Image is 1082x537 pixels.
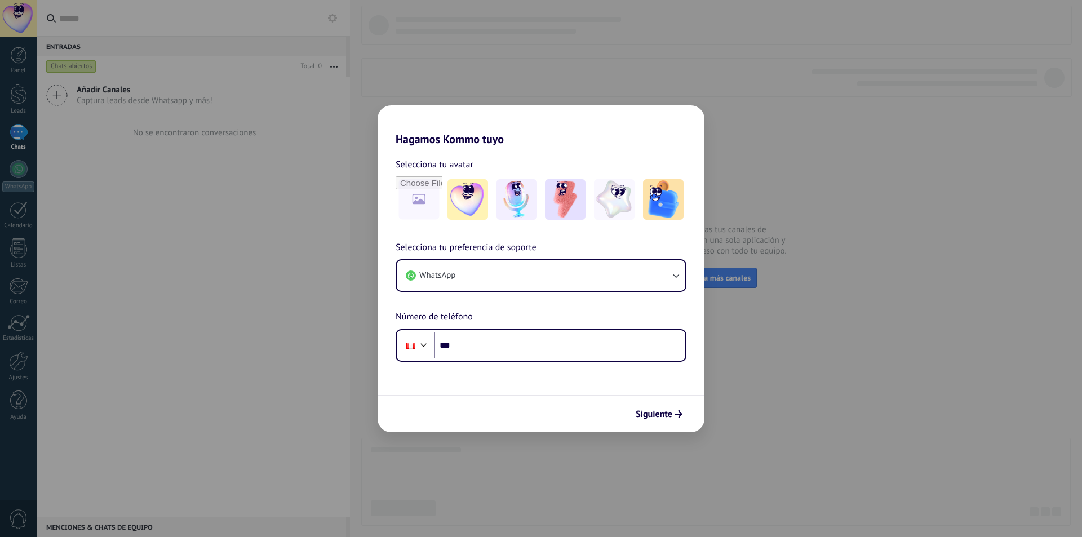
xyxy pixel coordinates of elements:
button: Siguiente [631,405,688,424]
img: -5.jpeg [643,179,684,220]
span: Selecciona tu preferencia de soporte [396,241,536,255]
span: Siguiente [636,410,672,418]
span: Número de teléfono [396,310,473,325]
div: Peru: + 51 [400,334,422,357]
img: -2.jpeg [496,179,537,220]
h2: Hagamos Kommo tuyo [378,105,704,146]
img: -4.jpeg [594,179,635,220]
img: -1.jpeg [447,179,488,220]
img: -3.jpeg [545,179,586,220]
button: WhatsApp [397,260,685,291]
span: WhatsApp [419,270,455,281]
span: Selecciona tu avatar [396,157,473,172]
